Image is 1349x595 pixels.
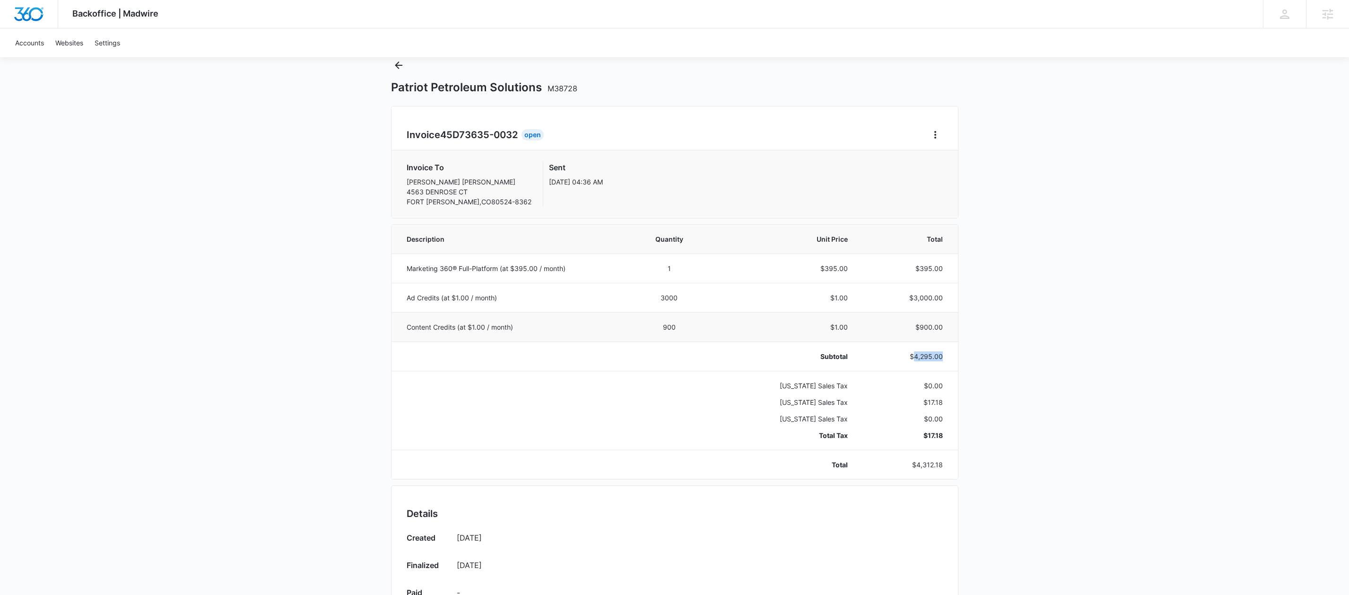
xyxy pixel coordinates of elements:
[391,80,577,95] h1: Patriot Petroleum Solutions
[407,322,617,332] p: Content Credits (at $1.00 / month)
[722,351,848,361] p: Subtotal
[870,293,942,303] p: $3,000.00
[870,263,942,273] p: $395.00
[407,162,531,173] h3: Invoice To
[870,414,942,424] p: $0.00
[407,507,943,521] h2: Details
[870,351,942,361] p: $4,295.00
[457,532,943,543] p: [DATE]
[440,129,518,140] span: 45D73635-0032
[722,460,848,470] p: Total
[870,381,942,391] p: $0.00
[639,234,699,244] span: Quantity
[549,162,603,173] h3: Sent
[870,322,942,332] p: $900.00
[549,177,603,187] p: [DATE] 04:36 AM
[722,293,848,303] p: $1.00
[722,430,848,440] p: Total Tax
[457,560,943,571] p: [DATE]
[870,460,942,470] p: $4,312.18
[407,128,522,142] h2: Invoice
[9,28,50,57] a: Accounts
[722,234,848,244] span: Unit Price
[522,129,544,140] div: Open
[722,414,848,424] p: [US_STATE] Sales Tax
[722,381,848,391] p: [US_STATE] Sales Tax
[722,263,848,273] p: $395.00
[89,28,126,57] a: Settings
[407,532,447,546] h3: Created
[628,283,711,312] td: 3000
[407,263,617,273] p: Marketing 360® Full-Platform (at $395.00 / month)
[72,9,158,18] span: Backoffice | Madwire
[628,312,711,341] td: 900
[870,234,942,244] span: Total
[407,293,617,303] p: Ad Credits (at $1.00 / month)
[548,84,577,93] span: M38728
[391,58,406,73] button: Back
[407,560,447,574] h3: Finalized
[50,28,89,57] a: Websites
[928,127,943,142] button: Home
[407,177,531,207] p: [PERSON_NAME] [PERSON_NAME] 4563 DENROSE CT FORT [PERSON_NAME] , CO 80524-8362
[628,254,711,283] td: 1
[722,397,848,407] p: [US_STATE] Sales Tax
[870,430,942,440] p: $17.18
[407,234,617,244] span: Description
[722,322,848,332] p: $1.00
[870,397,942,407] p: $17.18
